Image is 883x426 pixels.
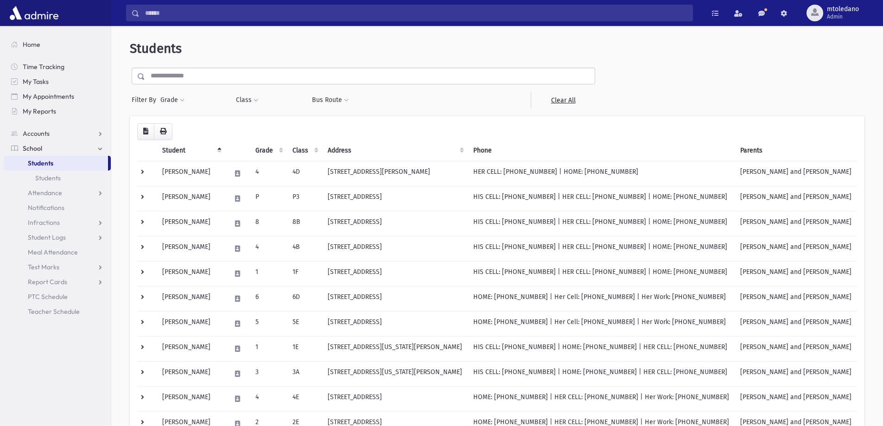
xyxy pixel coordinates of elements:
[322,361,468,386] td: [STREET_ADDRESS][US_STATE][PERSON_NAME]
[250,286,287,311] td: 6
[322,386,468,411] td: [STREET_ADDRESS]
[23,92,74,101] span: My Appointments
[250,161,287,186] td: 4
[287,186,322,211] td: P3
[23,107,56,115] span: My Reports
[735,336,857,361] td: [PERSON_NAME] and [PERSON_NAME]
[287,286,322,311] td: 6D
[735,140,857,161] th: Parents
[4,89,111,104] a: My Appointments
[4,215,111,230] a: Infractions
[157,161,225,186] td: [PERSON_NAME]
[287,336,322,361] td: 1E
[468,361,735,386] td: HIS CELL: [PHONE_NUMBER] | HOME: [PHONE_NUMBER] | HER CELL: [PHONE_NUMBER]
[157,386,225,411] td: [PERSON_NAME]
[287,386,322,411] td: 4E
[322,186,468,211] td: [STREET_ADDRESS]
[468,161,735,186] td: HER CELL: [PHONE_NUMBER] | HOME: [PHONE_NUMBER]
[28,218,60,227] span: Infractions
[468,386,735,411] td: HOME: [PHONE_NUMBER] | HER CELL: [PHONE_NUMBER] | Her Work: [PHONE_NUMBER]
[28,278,67,286] span: Report Cards
[468,211,735,236] td: HIS CELL: [PHONE_NUMBER] | HER CELL: [PHONE_NUMBER] | HOME: [PHONE_NUMBER]
[7,4,61,22] img: AdmirePro
[28,189,62,197] span: Attendance
[250,261,287,286] td: 1
[468,186,735,211] td: HIS CELL: [PHONE_NUMBER] | HER CELL: [PHONE_NUMBER] | HOME: [PHONE_NUMBER]
[28,263,59,271] span: Test Marks
[735,311,857,336] td: [PERSON_NAME] and [PERSON_NAME]
[28,248,78,256] span: Meal Attendance
[132,95,160,105] span: Filter By
[4,156,108,171] a: Students
[4,104,111,119] a: My Reports
[322,140,468,161] th: Address: activate to sort column ascending
[28,307,80,316] span: Teacher Schedule
[157,336,225,361] td: [PERSON_NAME]
[468,236,735,261] td: HIS CELL: [PHONE_NUMBER] | HER CELL: [PHONE_NUMBER] | HOME: [PHONE_NUMBER]
[28,292,68,301] span: PTC Schedule
[250,186,287,211] td: P
[735,286,857,311] td: [PERSON_NAME] and [PERSON_NAME]
[287,211,322,236] td: 8B
[735,361,857,386] td: [PERSON_NAME] and [PERSON_NAME]
[4,200,111,215] a: Notifications
[322,261,468,286] td: [STREET_ADDRESS]
[735,211,857,236] td: [PERSON_NAME] and [PERSON_NAME]
[157,286,225,311] td: [PERSON_NAME]
[250,236,287,261] td: 4
[23,63,64,71] span: Time Tracking
[287,311,322,336] td: 5E
[322,161,468,186] td: [STREET_ADDRESS][PERSON_NAME]
[23,144,42,153] span: School
[23,40,40,49] span: Home
[4,126,111,141] a: Accounts
[735,186,857,211] td: [PERSON_NAME] and [PERSON_NAME]
[287,161,322,186] td: 4D
[322,336,468,361] td: [STREET_ADDRESS][US_STATE][PERSON_NAME]
[4,260,111,274] a: Test Marks
[735,386,857,411] td: [PERSON_NAME] and [PERSON_NAME]
[250,311,287,336] td: 5
[28,233,66,242] span: Student Logs
[322,211,468,236] td: [STREET_ADDRESS]
[4,74,111,89] a: My Tasks
[735,261,857,286] td: [PERSON_NAME] and [PERSON_NAME]
[322,311,468,336] td: [STREET_ADDRESS]
[250,361,287,386] td: 3
[4,141,111,156] a: School
[160,92,185,108] button: Grade
[157,140,225,161] th: Student: activate to sort column descending
[322,286,468,311] td: [STREET_ADDRESS]
[4,59,111,74] a: Time Tracking
[4,304,111,319] a: Teacher Schedule
[235,92,259,108] button: Class
[287,236,322,261] td: 4B
[468,286,735,311] td: HOME: [PHONE_NUMBER] | Her Cell: [PHONE_NUMBER] | Her Work: [PHONE_NUMBER]
[28,159,53,167] span: Students
[468,261,735,286] td: HIS CELL: [PHONE_NUMBER] | HER CELL: [PHONE_NUMBER] | HOME: [PHONE_NUMBER]
[23,77,49,86] span: My Tasks
[154,123,172,140] button: Print
[157,236,225,261] td: [PERSON_NAME]
[250,140,287,161] th: Grade: activate to sort column ascending
[4,245,111,260] a: Meal Attendance
[250,336,287,361] td: 1
[157,186,225,211] td: [PERSON_NAME]
[28,203,64,212] span: Notifications
[140,5,692,21] input: Search
[130,41,182,56] span: Students
[4,171,111,185] a: Students
[287,140,322,161] th: Class: activate to sort column ascending
[157,211,225,236] td: [PERSON_NAME]
[735,236,857,261] td: [PERSON_NAME] and [PERSON_NAME]
[311,92,349,108] button: Bus Route
[468,140,735,161] th: Phone
[287,361,322,386] td: 3A
[287,261,322,286] td: 1F
[4,289,111,304] a: PTC Schedule
[250,211,287,236] td: 8
[157,311,225,336] td: [PERSON_NAME]
[827,13,859,20] span: Admin
[4,37,111,52] a: Home
[322,236,468,261] td: [STREET_ADDRESS]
